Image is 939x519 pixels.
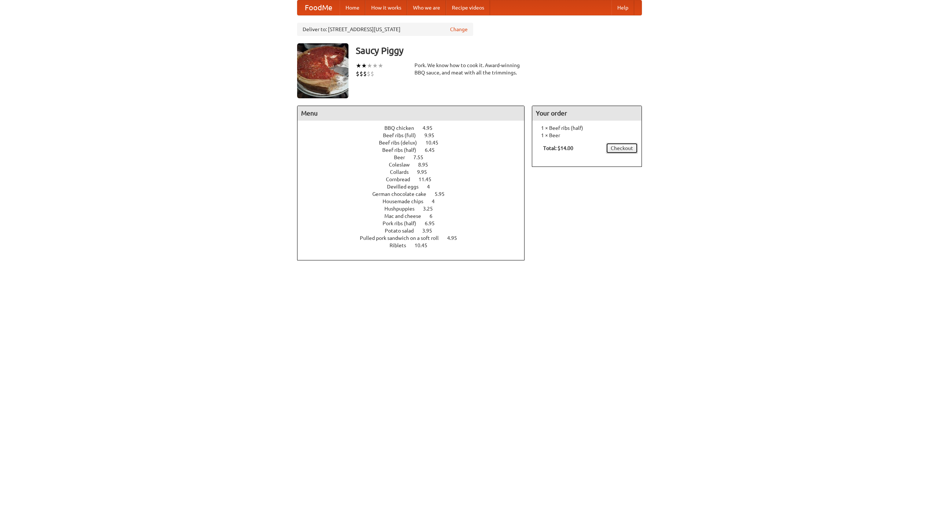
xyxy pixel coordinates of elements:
h3: Saucy Piggy [356,43,642,58]
img: angular.jpg [297,43,348,98]
a: Beef ribs (delux) 10.45 [379,140,452,146]
a: Mac and cheese 6 [384,213,446,219]
span: 6.95 [425,220,442,226]
a: Beer 7.55 [394,154,437,160]
li: ★ [378,62,383,70]
li: 1 × Beef ribs (half) [536,124,638,132]
a: Who we are [407,0,446,15]
li: ★ [361,62,367,70]
span: Coleslaw [389,162,417,168]
a: Potato salad 3.95 [385,228,446,234]
span: 9.95 [424,132,442,138]
a: Checkout [606,143,638,154]
span: 10.45 [414,242,435,248]
li: $ [359,70,363,78]
span: Hushpuppies [384,206,422,212]
li: ★ [367,62,372,70]
span: 4 [427,184,437,190]
li: $ [363,70,367,78]
span: 4.95 [423,125,440,131]
span: Collards [390,169,416,175]
span: Pulled pork sandwich on a soft roll [360,235,446,241]
span: BBQ chicken [384,125,421,131]
span: 3.25 [423,206,440,212]
span: Beef ribs (delux) [379,140,424,146]
span: Potato salad [385,228,421,234]
a: Beef ribs (full) 9.95 [383,132,448,138]
span: 3.95 [422,228,439,234]
span: Housemade chips [383,198,431,204]
a: Pulled pork sandwich on a soft roll 4.95 [360,235,471,241]
a: Collards 9.95 [390,169,441,175]
span: Devilled eggs [387,184,426,190]
span: Riblets [390,242,413,248]
li: ★ [356,62,361,70]
span: Beef ribs (half) [382,147,424,153]
span: Beer [394,154,412,160]
a: Recipe videos [446,0,490,15]
span: Pork ribs (half) [383,220,424,226]
span: 11.45 [419,176,439,182]
a: Help [611,0,634,15]
h4: Your order [532,106,642,121]
a: Home [340,0,365,15]
a: Coleslaw 8.95 [389,162,442,168]
a: Riblets 10.45 [390,242,441,248]
span: German chocolate cake [372,191,434,197]
a: Cornbread 11.45 [386,176,445,182]
a: BBQ chicken 4.95 [384,125,446,131]
b: Total: $14.00 [543,145,573,151]
a: How it works [365,0,407,15]
span: 4.95 [447,235,464,241]
span: Mac and cheese [384,213,428,219]
li: ★ [372,62,378,70]
li: $ [370,70,374,78]
h4: Menu [297,106,524,121]
a: German chocolate cake 5.95 [372,191,458,197]
a: Devilled eggs 4 [387,184,443,190]
span: 9.95 [417,169,434,175]
a: Housemade chips 4 [383,198,448,204]
li: $ [356,70,359,78]
div: Pork. We know how to cook it. Award-winning BBQ sauce, and meat with all the trimmings. [414,62,525,76]
span: 8.95 [418,162,435,168]
a: Hushpuppies 3.25 [384,206,446,212]
span: 10.45 [425,140,446,146]
a: Beef ribs (half) 6.45 [382,147,448,153]
a: Pork ribs (half) 6.95 [383,220,448,226]
span: 4 [432,198,442,204]
li: $ [367,70,370,78]
a: Change [450,26,468,33]
span: Cornbread [386,176,417,182]
span: 7.55 [413,154,431,160]
span: Beef ribs (full) [383,132,423,138]
a: FoodMe [297,0,340,15]
span: 6.45 [425,147,442,153]
div: Deliver to: [STREET_ADDRESS][US_STATE] [297,23,473,36]
li: 1 × Beer [536,132,638,139]
span: 6 [430,213,440,219]
span: 5.95 [435,191,452,197]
